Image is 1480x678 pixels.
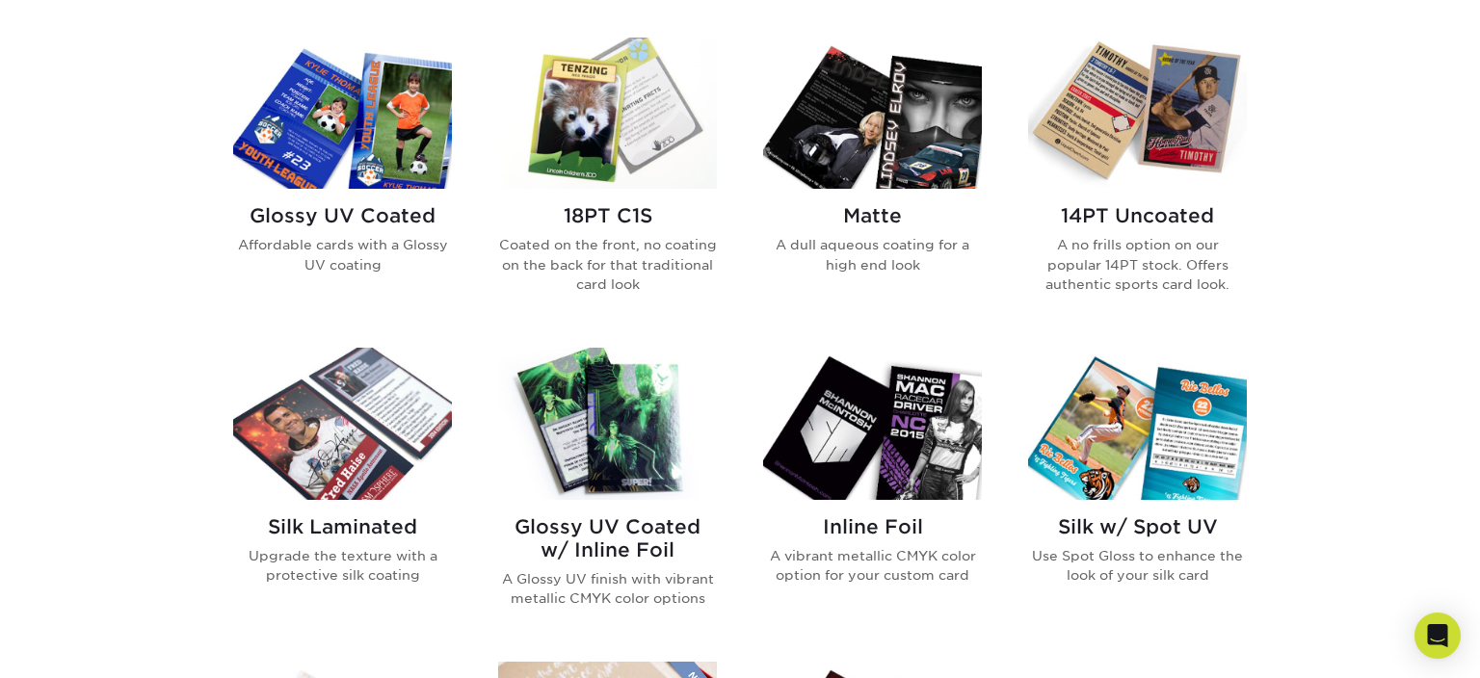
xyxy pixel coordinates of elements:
[233,515,452,538] h2: Silk Laminated
[763,204,982,227] h2: Matte
[1028,348,1247,499] img: Silk w/ Spot UV Trading Cards
[498,38,717,325] a: 18PT C1S Trading Cards 18PT C1S Coated on the front, no coating on the back for that traditional ...
[233,348,452,499] img: Silk Laminated Trading Cards
[1028,38,1247,325] a: 14PT Uncoated Trading Cards 14PT Uncoated A no frills option on our popular 14PT stock. Offers au...
[498,38,717,189] img: 18PT C1S Trading Cards
[763,348,982,639] a: Inline Foil Trading Cards Inline Foil A vibrant metallic CMYK color option for your custom card
[233,38,452,189] img: Glossy UV Coated Trading Cards
[498,348,717,639] a: Glossy UV Coated w/ Inline Foil Trading Cards Glossy UV Coated w/ Inline Foil A Glossy UV finish ...
[763,235,982,274] p: A dull aqueous coating for a high end look
[1028,204,1247,227] h2: 14PT Uncoated
[233,546,452,586] p: Upgrade the texture with a protective silk coating
[1028,38,1247,189] img: 14PT Uncoated Trading Cards
[1028,515,1247,538] h2: Silk w/ Spot UV
[763,348,982,499] img: Inline Foil Trading Cards
[233,38,452,325] a: Glossy UV Coated Trading Cards Glossy UV Coated Affordable cards with a Glossy UV coating
[1028,235,1247,294] p: A no frills option on our popular 14PT stock. Offers authentic sports card look.
[233,348,452,639] a: Silk Laminated Trading Cards Silk Laminated Upgrade the texture with a protective silk coating
[498,569,717,609] p: A Glossy UV finish with vibrant metallic CMYK color options
[763,546,982,586] p: A vibrant metallic CMYK color option for your custom card
[498,235,717,294] p: Coated on the front, no coating on the back for that traditional card look
[233,204,452,227] h2: Glossy UV Coated
[1028,348,1247,639] a: Silk w/ Spot UV Trading Cards Silk w/ Spot UV Use Spot Gloss to enhance the look of your silk card
[763,38,982,189] img: Matte Trading Cards
[498,348,717,499] img: Glossy UV Coated w/ Inline Foil Trading Cards
[1414,613,1461,659] div: Open Intercom Messenger
[498,515,717,561] h2: Glossy UV Coated w/ Inline Foil
[233,235,452,274] p: Affordable cards with a Glossy UV coating
[498,204,717,227] h2: 18PT C1S
[763,38,982,325] a: Matte Trading Cards Matte A dull aqueous coating for a high end look
[763,515,982,538] h2: Inline Foil
[1028,546,1247,586] p: Use Spot Gloss to enhance the look of your silk card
